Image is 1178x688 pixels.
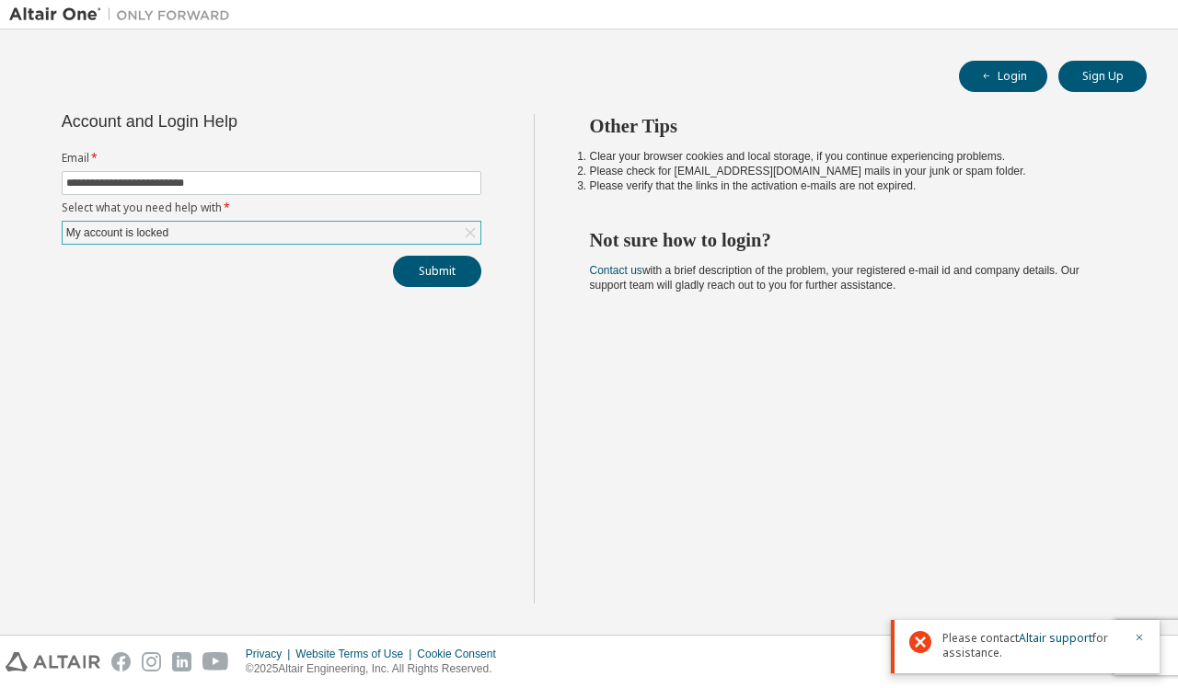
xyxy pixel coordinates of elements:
[590,164,1114,178] li: Please check for [EMAIL_ADDRESS][DOMAIN_NAME] mails in your junk or spam folder.
[942,631,1123,660] span: Please contact for assistance.
[590,178,1114,193] li: Please verify that the links in the activation e-mails are not expired.
[62,114,398,129] div: Account and Login Help
[590,114,1114,138] h2: Other Tips
[172,652,191,671] img: linkedin.svg
[111,652,131,671] img: facebook.svg
[417,647,506,661] div: Cookie Consent
[590,264,642,277] a: Contact us
[62,201,481,215] label: Select what you need help with
[62,151,481,166] label: Email
[246,661,507,677] p: © 2025 Altair Engineering, Inc. All Rights Reserved.
[9,6,239,24] img: Altair One
[202,652,229,671] img: youtube.svg
[246,647,295,661] div: Privacy
[295,647,417,661] div: Website Terms of Use
[6,652,100,671] img: altair_logo.svg
[1058,61,1147,92] button: Sign Up
[64,223,171,243] div: My account is locked
[590,264,1080,292] span: with a brief description of the problem, your registered e-mail id and company details. Our suppo...
[393,256,481,287] button: Submit
[959,61,1047,92] button: Login
[1019,630,1092,646] a: Altair support
[590,149,1114,164] li: Clear your browser cookies and local storage, if you continue experiencing problems.
[590,228,1114,252] h2: Not sure how to login?
[63,222,480,244] div: My account is locked
[142,652,161,671] img: instagram.svg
